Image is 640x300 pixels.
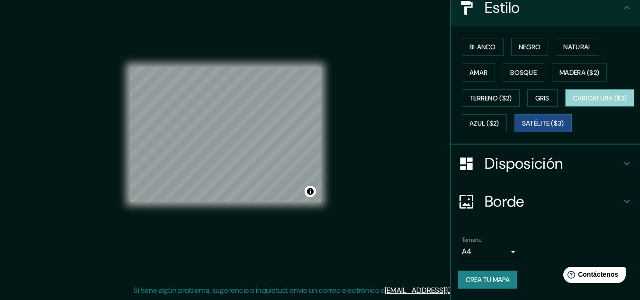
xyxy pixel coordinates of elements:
button: Madera ($2) [552,64,607,82]
button: Azul ($2) [462,114,507,132]
font: Bosque [510,68,537,77]
font: Gris [535,94,550,102]
font: Natural [563,43,592,51]
font: Borde [485,191,524,211]
font: Azul ($2) [469,119,499,128]
div: Disposición [451,145,640,182]
canvas: Mapa [130,67,321,202]
button: Terreno ($2) [462,89,520,107]
font: Satélite ($3) [522,119,564,128]
font: Terreno ($2) [469,94,512,102]
a: [EMAIL_ADDRESS][DOMAIN_NAME] [385,285,502,295]
button: Gris [527,89,558,107]
iframe: Lanzador de widgets de ayuda [556,263,630,290]
div: A4 [462,244,519,259]
button: Activar o desactivar atribución [305,186,316,197]
font: Blanco [469,43,496,51]
button: Amar [462,64,495,82]
font: Tamaño [462,236,481,244]
div: Borde [451,182,640,220]
button: Crea tu mapa [458,271,517,289]
font: Caricatura ($2) [573,94,627,102]
font: Amar [469,68,487,77]
button: Satélite ($3) [514,114,572,132]
font: Si tiene algún problema, sugerencia o inquietud, envíe un correo electrónico a [134,285,385,295]
button: Bosque [503,64,544,82]
button: Natural [556,38,599,56]
font: Crea tu mapa [466,275,510,284]
button: Blanco [462,38,504,56]
font: Negro [519,43,541,51]
button: Caricatura ($2) [565,89,635,107]
font: Disposición [485,154,563,173]
font: A4 [462,246,471,256]
font: Madera ($2) [559,68,599,77]
button: Negro [511,38,549,56]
